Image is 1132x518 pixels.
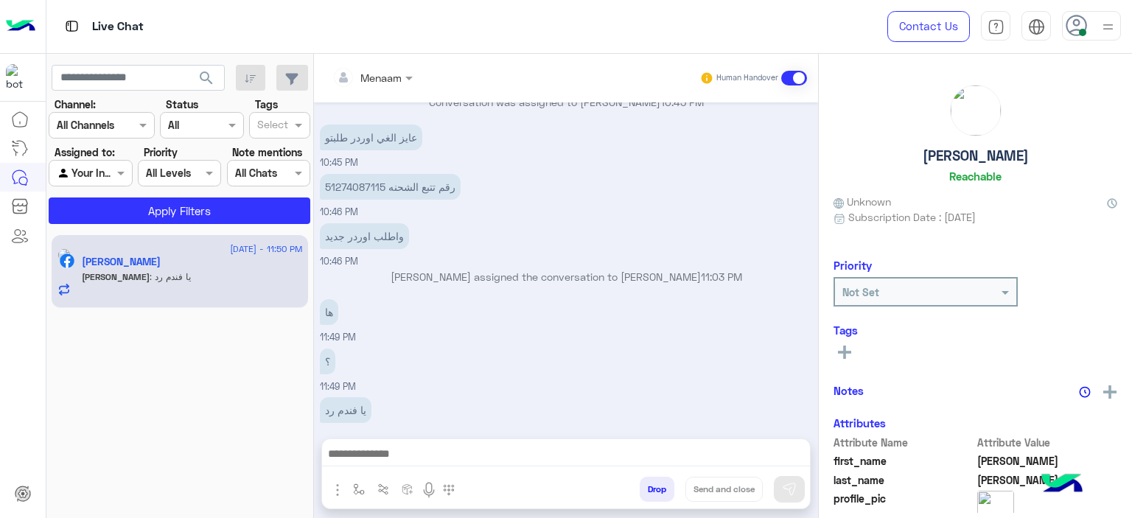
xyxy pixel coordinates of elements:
span: [PERSON_NAME] [82,271,150,282]
img: make a call [443,484,455,496]
span: 10:45 PM [660,96,704,108]
span: 10:45 PM [320,157,358,168]
img: tab [63,17,81,35]
img: 713415422032625 [6,64,32,91]
button: select flow [347,477,371,501]
img: profile [1099,18,1117,36]
img: create order [402,483,413,495]
img: Logo [6,11,35,42]
span: last_name [834,472,974,488]
a: tab [981,11,1010,42]
button: Send and close [685,477,763,502]
label: Note mentions [232,144,302,160]
div: Select [255,116,288,136]
h6: Notes [834,384,864,397]
span: 10:46 PM [320,256,358,267]
p: 26/8/2025, 11:50 PM [320,397,371,423]
label: Tags [255,97,278,112]
img: picture [57,248,71,262]
button: create order [396,477,420,501]
small: Human Handover [716,72,778,84]
p: 26/8/2025, 10:46 PM [320,174,461,200]
span: Attribute Name [834,435,974,450]
p: Conversation was assigned to [PERSON_NAME] [320,94,813,110]
a: Contact Us [887,11,970,42]
button: Trigger scenario [371,477,396,501]
h6: Reachable [949,169,1002,183]
button: Drop [640,477,674,502]
img: add [1103,385,1117,399]
button: Apply Filters [49,197,310,224]
span: Subscription Date : [DATE] [848,209,976,225]
p: 26/8/2025, 11:49 PM [320,299,338,325]
img: send attachment [329,481,346,499]
label: Status [166,97,198,112]
span: 11:49 PM [320,381,356,392]
span: [DATE] - 11:50 PM [230,242,302,256]
p: Live Chat [92,17,144,37]
h6: Priority [834,259,872,272]
button: search [189,65,225,97]
span: يا فندم رد [150,271,191,282]
img: Trigger scenario [377,483,389,495]
p: 26/8/2025, 10:45 PM [320,125,422,150]
span: Attribute Value [977,435,1118,450]
span: 11:03 PM [701,270,742,283]
img: tab [988,18,1005,35]
span: 11:49 PM [320,332,356,343]
label: Assigned to: [55,144,115,160]
p: 26/8/2025, 11:49 PM [320,349,335,374]
label: Priority [144,144,178,160]
h6: Tags [834,323,1117,337]
span: Selim [977,472,1118,488]
p: 26/8/2025, 10:46 PM [320,223,409,249]
img: select flow [353,483,365,495]
h5: Ahmed Selim [82,256,161,268]
img: tab [1028,18,1045,35]
img: send message [782,482,797,497]
h6: Attributes [834,416,886,430]
img: send voice note [420,481,438,499]
h5: [PERSON_NAME] [923,147,1029,164]
img: Facebook [60,253,74,268]
p: [PERSON_NAME] assigned the conversation to [PERSON_NAME] [320,269,813,284]
img: hulul-logo.png [1036,459,1088,511]
label: Channel: [55,97,96,112]
img: notes [1079,386,1091,398]
span: first_name [834,453,974,469]
span: Unknown [834,194,891,209]
img: picture [951,85,1001,136]
span: search [198,69,215,87]
span: Ahmed [977,453,1118,469]
span: 10:46 PM [320,206,358,217]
